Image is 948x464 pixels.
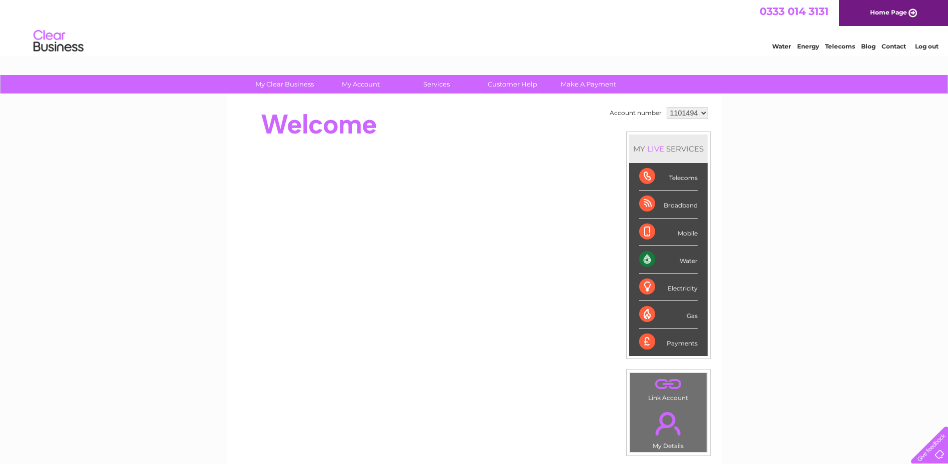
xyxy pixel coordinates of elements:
[861,42,876,50] a: Blog
[243,75,326,93] a: My Clear Business
[797,42,819,50] a: Energy
[882,42,906,50] a: Contact
[639,273,698,301] div: Electricity
[629,134,708,163] div: MY SERVICES
[395,75,478,93] a: Services
[825,42,855,50] a: Telecoms
[639,301,698,328] div: Gas
[630,403,707,452] td: My Details
[319,75,402,93] a: My Account
[772,42,791,50] a: Water
[547,75,630,93] a: Make A Payment
[639,163,698,190] div: Telecoms
[645,144,666,153] div: LIVE
[471,75,554,93] a: Customer Help
[639,328,698,355] div: Payments
[639,190,698,218] div: Broadband
[633,375,704,393] a: .
[915,42,939,50] a: Log out
[607,104,664,121] td: Account number
[238,5,711,48] div: Clear Business is a trading name of Verastar Limited (registered in [GEOGRAPHIC_DATA] No. 3667643...
[639,246,698,273] div: Water
[33,26,84,56] img: logo.png
[639,218,698,246] div: Mobile
[760,5,829,17] a: 0333 014 3131
[633,406,704,441] a: .
[630,372,707,404] td: Link Account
